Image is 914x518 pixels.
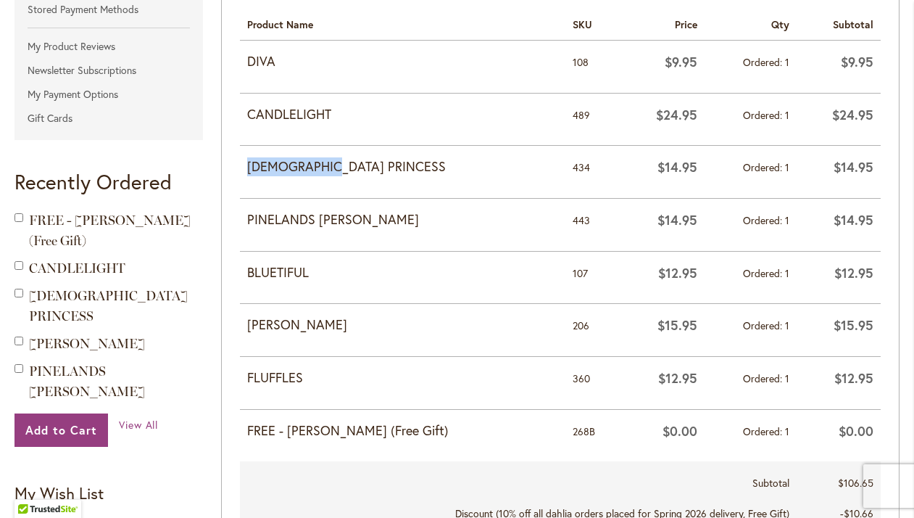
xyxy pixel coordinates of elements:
span: 1 [785,424,789,438]
a: PINELANDS [PERSON_NAME] [29,363,145,400]
span: 1 [785,318,789,332]
strong: BLUETIFUL [247,263,558,282]
th: Subtotal [240,461,797,498]
strong: CANDLELIGHT [247,105,558,124]
span: $24.95 [832,106,873,123]
span: $14.95 [657,158,697,176]
span: Ordered [743,371,785,385]
span: $14.95 [834,211,873,229]
span: FREE - [PERSON_NAME] (Free Gift) [29,213,191,249]
th: Subtotal [797,6,881,41]
span: Ordered [743,55,785,69]
strong: DIVA [247,52,558,71]
span: 1 [785,108,789,122]
button: Add to Cart [14,414,108,447]
span: Ordered [743,424,785,438]
td: 268B [565,409,621,461]
span: $9.95 [665,53,697,70]
span: 1 [785,55,789,69]
td: 108 [565,41,621,93]
td: 360 [565,357,621,410]
td: 489 [565,93,621,146]
span: $15.95 [834,316,873,334]
span: $14.95 [834,158,873,176]
a: CANDLELIGHT [29,260,125,276]
span: View All [119,418,159,432]
span: $9.95 [841,53,873,70]
span: 1 [785,266,789,280]
span: $15.95 [657,316,697,334]
th: Product Name [240,6,565,41]
a: My Payment Options [14,83,203,105]
span: 1 [785,213,789,227]
td: 443 [565,198,621,251]
span: $24.95 [656,106,697,123]
td: 107 [565,251,621,304]
span: $12.95 [834,369,873,387]
a: Gift Cards [14,107,203,129]
span: $106.65 [838,476,873,490]
a: View All [119,418,159,432]
th: Price [620,6,705,41]
td: 206 [565,304,621,357]
strong: My Wish List [14,482,104,503]
span: $0.00 [662,422,697,440]
strong: [DEMOGRAPHIC_DATA] PRINCESS [247,157,558,176]
strong: FLUFFLES [247,369,558,387]
span: Ordered [743,108,785,122]
a: Newsletter Subscriptions [14,59,203,81]
span: Ordered [743,160,785,174]
span: $0.00 [839,422,873,440]
a: [DEMOGRAPHIC_DATA] PRINCESS [29,288,188,324]
strong: FREE - [PERSON_NAME] (Free Gift) [247,422,558,440]
span: $12.95 [658,369,697,387]
a: [PERSON_NAME] [29,336,145,352]
span: Add to Cart [25,422,97,437]
span: $12.95 [834,264,873,281]
span: Ordered [743,266,785,280]
strong: [PERSON_NAME] [247,316,558,334]
th: Qty [705,6,797,41]
span: Ordered [743,213,785,227]
span: $14.95 [657,211,697,229]
iframe: Launch Accessibility Center [11,466,51,507]
th: SKU [565,6,621,41]
span: $12.95 [658,264,697,281]
strong: PINELANDS [PERSON_NAME] [247,210,558,229]
td: 434 [565,146,621,199]
a: My Product Reviews [14,36,203,57]
span: Ordered [743,318,785,332]
strong: Recently Ordered [14,168,172,195]
span: 1 [785,160,789,174]
span: 1 [785,371,789,385]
